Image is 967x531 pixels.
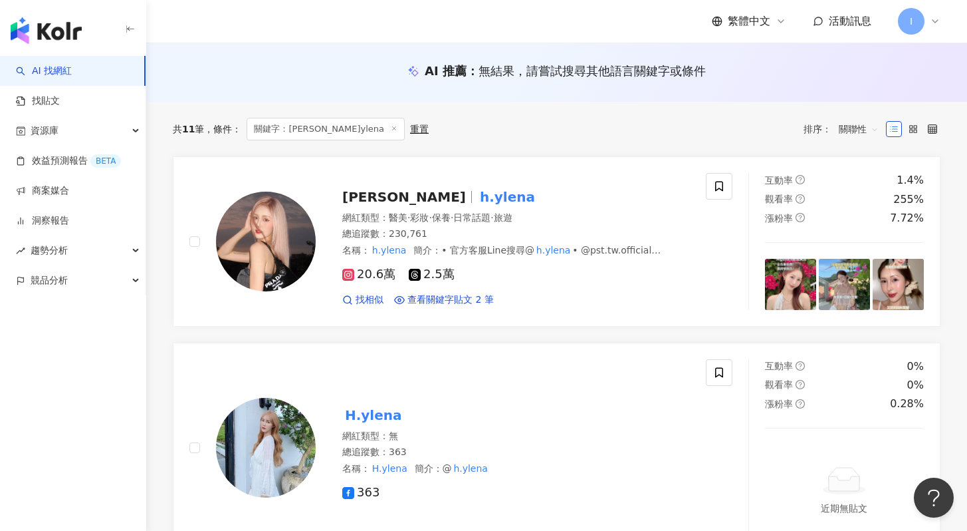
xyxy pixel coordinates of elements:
a: 洞察報告 [16,214,69,228]
span: 簡介 ： [415,461,490,476]
img: KOL Avatar [216,192,316,291]
span: rise [16,246,25,256]
div: 0% [907,378,924,393]
span: 363 [342,486,379,500]
span: 無結果，請嘗試搜尋其他語言關鍵字或條件 [479,64,706,78]
mark: h.ylena [370,243,408,258]
span: question-circle [796,399,805,409]
a: 效益預測報告BETA [16,154,121,168]
span: [PERSON_NAME] [342,189,466,205]
span: 彩妝 [410,212,429,223]
div: 重置 [410,124,429,134]
img: logo [11,17,82,44]
span: • 官方客服Line搜尋@ [441,245,534,256]
div: 排序： [804,118,886,140]
span: 資源庫 [31,116,58,146]
div: 總追蹤數 ： 363 [342,446,690,459]
mark: h.ylena [477,186,538,208]
a: 商案媒合 [16,184,69,198]
span: 20.6萬 [342,267,395,281]
div: 255% [893,192,924,207]
span: @ [443,463,452,474]
img: post-image [819,259,870,310]
span: 2.5萬 [409,267,455,281]
a: KOL Avatar[PERSON_NAME]h.ylena網紅類型：醫美·彩妝·保養·日常話題·旅遊總追蹤數：230,761名稱：h.ylena簡介：• 官方客服Line搜尋@h.ylena•... [173,156,940,326]
span: 漲粉率 [765,399,793,409]
mark: H.ylena [370,461,409,476]
span: 觀看率 [765,379,793,390]
div: 網紅類型 ： 無 [342,430,690,443]
span: 11 [182,124,195,134]
mark: h.ylena [534,243,572,258]
span: 保養 [432,212,451,223]
img: KOL Avatar [216,398,316,498]
span: 日常話題 [453,212,490,223]
span: question-circle [796,361,805,371]
div: 總追蹤數 ： 230,761 [342,228,690,241]
div: 7.72% [890,211,924,226]
div: AI 推薦 ： [425,63,706,79]
span: · [490,212,493,223]
mark: h.ylena [452,461,490,476]
span: question-circle [796,213,805,222]
span: 關聯性 [839,118,879,140]
span: 名稱 ： [342,463,409,474]
img: post-image [873,259,924,310]
img: post-image [765,259,816,310]
span: I [910,14,913,29]
span: 醫美 [389,212,407,223]
div: 共 筆 [173,124,204,134]
span: · [451,212,453,223]
span: 互動率 [765,175,793,186]
a: searchAI 找網紅 [16,65,72,78]
span: 競品分析 [31,265,68,295]
span: 名稱 ： [342,245,408,256]
span: 找相似 [356,293,383,307]
span: 旅遊 [494,212,512,223]
div: 0% [907,359,924,374]
a: 找相似 [342,293,383,307]
span: 關鍵字：[PERSON_NAME]ylena [247,118,405,140]
span: · [429,212,431,223]
span: 互動率 [765,361,793,371]
div: 近期無貼文 [821,501,867,516]
span: question-circle [796,380,805,389]
span: 繁體中文 [728,14,770,29]
mark: H.ylena [342,405,405,426]
span: 觀看率 [765,194,793,204]
span: 活動訊息 [829,15,871,27]
span: 查看關鍵字貼文 2 筆 [407,293,494,307]
div: 0.28% [890,397,924,411]
span: 漲粉率 [765,213,793,224]
a: 找貼文 [16,94,60,108]
a: 查看關鍵字貼文 2 筆 [394,293,494,307]
span: 趨勢分析 [31,236,68,265]
iframe: Help Scout Beacon - Open [914,478,954,518]
span: · [407,212,410,223]
span: question-circle [796,194,805,204]
div: 1.4% [897,173,924,188]
span: question-circle [796,175,805,184]
div: 網紅類型 ： [342,212,690,225]
span: 條件 ： [204,124,241,134]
